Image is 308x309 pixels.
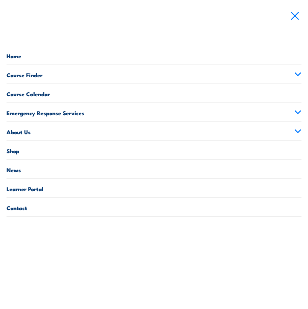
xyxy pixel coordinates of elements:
a: Course Calendar [7,84,301,102]
a: Emergency Response Services [7,103,301,121]
a: Learner Portal [7,179,301,197]
a: Home [7,46,301,64]
a: About Us [7,122,301,140]
a: Shop [7,141,301,159]
a: News [7,160,301,178]
a: Contact [7,198,301,216]
a: Course Finder [7,65,301,83]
